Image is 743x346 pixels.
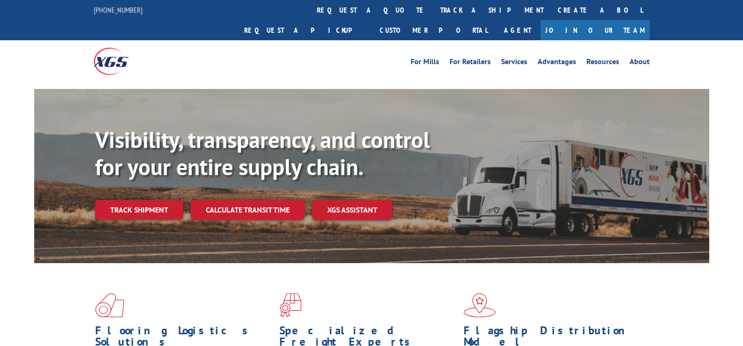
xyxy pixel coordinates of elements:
[279,293,301,317] img: xgs-icon-focused-on-flooring-red
[450,58,491,68] a: For Retailers
[586,58,619,68] a: Resources
[411,58,439,68] a: For Mills
[501,58,527,68] a: Services
[630,58,650,68] a: About
[464,293,496,317] img: xgs-icon-flagship-distribution-model-red
[312,200,392,220] a: XGS ASSISTANT
[94,5,143,15] a: [PHONE_NUMBER]
[540,20,650,40] a: Join Our Team
[237,20,373,40] a: Request a pickup
[538,58,576,68] a: Advantages
[495,20,540,40] a: Agent
[95,200,183,220] a: Track shipment
[95,125,430,181] b: Visibility, transparency, and control for your entire supply chain.
[95,293,124,317] img: xgs-icon-total-supply-chain-intelligence-red
[373,20,495,40] a: Customer Portal
[191,200,305,220] a: Calculate transit time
